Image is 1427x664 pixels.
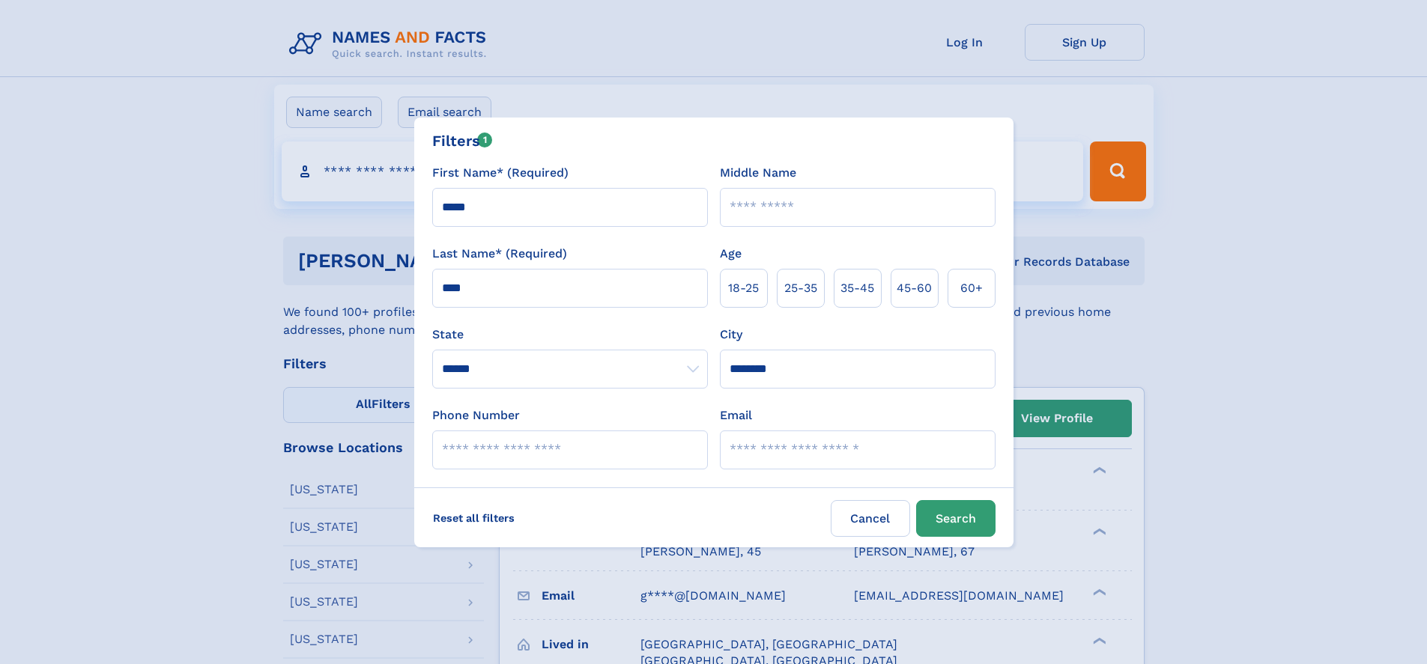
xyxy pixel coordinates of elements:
label: Phone Number [432,406,520,424]
label: Email [720,406,752,424]
label: Age [720,245,742,263]
label: City [720,326,742,344]
span: 60+ [960,279,983,297]
span: 45‑60 [897,279,932,297]
label: Cancel [831,500,910,537]
span: 18‑25 [728,279,759,297]
label: First Name* (Required) [432,164,569,182]
div: Filters [432,130,493,152]
label: Last Name* (Required) [432,245,567,263]
span: 35‑45 [840,279,874,297]
label: Middle Name [720,164,796,182]
span: 25‑35 [784,279,817,297]
button: Search [916,500,996,537]
label: State [432,326,708,344]
label: Reset all filters [423,500,524,536]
